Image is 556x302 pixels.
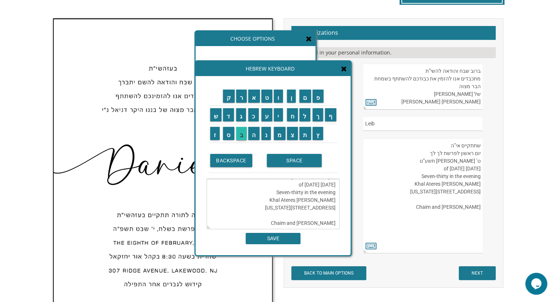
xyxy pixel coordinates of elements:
input: ח [287,108,298,121]
input: ם [299,90,311,103]
input: ק [223,90,235,103]
div: Hebrew Keyboard [196,61,351,76]
input: ט [261,90,273,103]
input: ש [210,108,222,121]
input: ץ [313,127,324,140]
input: ל [299,108,310,121]
input: ס [223,127,234,140]
input: ף [325,108,336,121]
input: NEXT [459,266,496,280]
input: פ [313,90,324,103]
div: Please fill in your personal information. [291,47,496,58]
input: BACK TO MAIN OPTIONS [291,266,366,280]
input: נ [261,127,271,140]
input: SPACE [267,154,322,167]
input: א [248,90,260,103]
textarea: העליה לתורה תתקיים אי”ה בשבת קודש פרשת לך לך ח’ [PERSON_NAME] תשע”ט The twenty-eighth of October ... [363,138,482,253]
div: Choose Options [196,31,315,46]
input: צ [287,127,298,140]
input: ך [313,108,324,121]
input: כ [248,108,259,121]
textarea: בעזרת השם יתברך We would be honored to have you join us at the Seudas Bar Mitzvah of our dear son [363,64,482,110]
input: ז [210,127,220,140]
input: ה [248,127,260,140]
input: מ [274,127,285,140]
input: ן [287,90,296,103]
span: העליה לתורה תתקיים אי”ה בשבת קודש פרשת לך לך ח’ [PERSON_NAME] תשע”ט The twenty-eighth of October ... [208,59,303,139]
input: ד [223,108,234,121]
iframe: chat widget [525,273,549,295]
input: BACKSPACE [210,154,252,167]
input: SAVE [246,233,300,244]
input: ב [236,127,247,140]
input: ת [299,127,311,140]
input: ג [236,108,246,121]
input: י [274,108,283,121]
input: ו [274,90,283,103]
h2: Customizations [291,26,496,40]
input: ר [236,90,247,103]
input: ע [261,108,273,121]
